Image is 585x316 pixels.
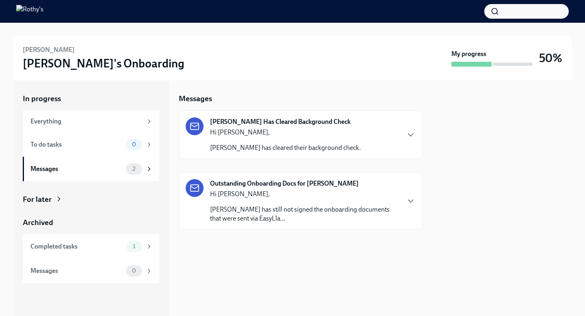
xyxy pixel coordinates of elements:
div: Everything [30,117,142,126]
a: Messages2 [23,157,159,181]
span: 0 [127,268,141,274]
a: Messages0 [23,259,159,283]
strong: [PERSON_NAME] Has Cleared Background Check [210,117,351,126]
div: Completed tasks [30,242,123,251]
a: Archived [23,217,159,228]
div: Messages [30,164,123,173]
div: For later [23,194,52,205]
h5: Messages [179,93,212,104]
p: [PERSON_NAME] has cleared their background check. [210,143,361,152]
a: To do tasks0 [23,132,159,157]
span: 2 [128,166,140,172]
div: Messages [30,266,123,275]
a: For later [23,194,159,205]
p: Hi [PERSON_NAME], [210,190,399,199]
strong: Outstanding Onboarding Docs for [PERSON_NAME] [210,179,359,188]
h3: [PERSON_NAME]'s Onboarding [23,56,184,71]
strong: My progress [451,50,486,58]
a: In progress [23,93,159,104]
a: Completed tasks1 [23,234,159,259]
div: To do tasks [30,140,123,149]
a: Everything [23,110,159,132]
p: [PERSON_NAME] has still not signed the onboarding documents that were sent via EasyLla... [210,205,399,223]
span: 0 [127,141,141,147]
p: Hi [PERSON_NAME], [210,128,361,137]
h3: 50% [539,51,562,65]
img: Rothy's [16,5,43,18]
span: 1 [128,243,140,249]
h6: [PERSON_NAME] [23,45,75,54]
